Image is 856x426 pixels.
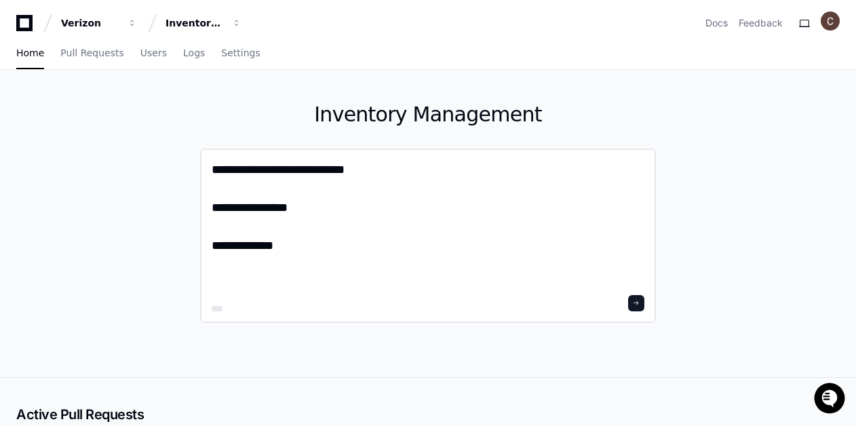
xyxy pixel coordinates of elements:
img: PlayerZero [14,13,41,40]
span: [DATE] [120,181,148,192]
span: [PERSON_NAME] [42,181,110,192]
div: Welcome [14,54,247,75]
span: Settings [221,49,260,57]
div: We're available if you need us! [46,114,172,125]
span: Users [140,49,167,57]
a: Logs [183,38,205,69]
a: Home [16,38,44,69]
h2: Active Pull Requests [16,405,840,424]
button: Start new chat [231,104,247,121]
span: Pull Requests [60,49,123,57]
a: Users [140,38,167,69]
div: Inventory Management [166,16,224,30]
button: Feedback [739,16,783,30]
img: ACg8ocL2OgZL-7g7VPdNOHNYJqQTRhCHM7hp1mK3cs0GxIN35amyLQ=s96-c [821,12,840,31]
button: Inventory Management [160,11,247,35]
a: Settings [221,38,260,69]
button: Verizon [56,11,142,35]
img: Chakravarthi Ponnuru [14,168,35,190]
iframe: Open customer support [813,381,849,418]
div: Start new chat [46,100,222,114]
span: Logs [183,49,205,57]
a: Powered byPylon [96,211,164,222]
span: Pylon [135,212,164,222]
a: Pull Requests [60,38,123,69]
button: See all [210,144,247,161]
div: Past conversations [14,147,91,158]
span: Home [16,49,44,57]
img: 1736555170064-99ba0984-63c1-480f-8ee9-699278ef63ed [14,100,38,125]
span: • [113,181,117,192]
div: Verizon [61,16,119,30]
h1: Inventory Management [200,102,656,127]
a: Docs [705,16,728,30]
